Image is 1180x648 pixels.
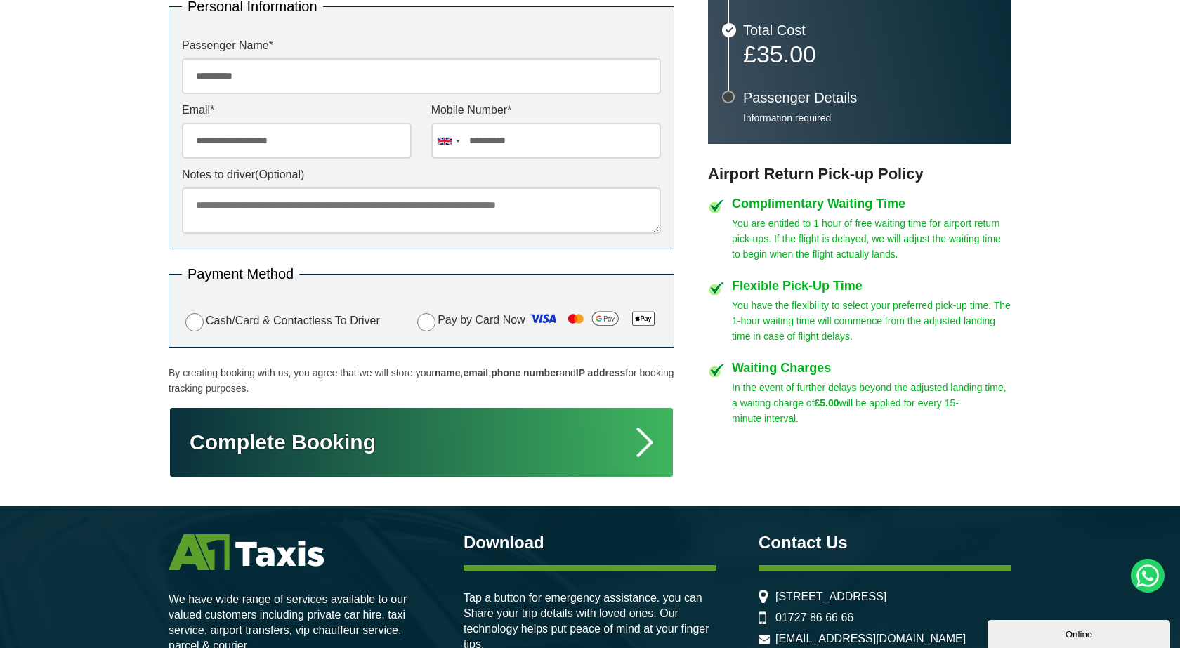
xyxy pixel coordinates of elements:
[775,611,853,624] a: 01727 86 66 66
[732,279,1011,292] h4: Flexible Pick-Up Time
[432,124,464,158] div: United Kingdom: +44
[756,41,816,67] span: 35.00
[463,367,488,378] strong: email
[182,311,380,331] label: Cash/Card & Contactless To Driver
[732,362,1011,374] h4: Waiting Charges
[743,44,997,64] p: £
[414,308,661,334] label: Pay by Card Now
[743,91,997,105] h3: Passenger Details
[732,298,1011,344] p: You have the flexibility to select your preferred pick-up time. The 1-hour waiting time will comm...
[182,169,661,180] label: Notes to driver
[732,216,1011,262] p: You are entitled to 1 hour of free waiting time for airport return pick-ups. If the flight is del...
[182,105,412,116] label: Email
[732,197,1011,210] h4: Complimentary Waiting Time
[255,168,304,180] span: (Optional)
[169,406,674,478] button: Complete Booking
[431,105,661,116] label: Mobile Number
[417,313,435,331] input: Pay by Card Now
[743,23,997,37] h3: Total Cost
[743,112,997,124] p: Information required
[182,40,661,51] label: Passenger Name
[576,367,626,378] strong: IP address
[435,367,461,378] strong: name
[185,313,204,331] input: Cash/Card & Contactless To Driver
[182,267,299,281] legend: Payment Method
[759,534,1011,551] h3: Contact Us
[169,365,674,396] p: By creating booking with us, you agree that we will store your , , and for booking tracking purpo...
[169,534,324,570] img: A1 Taxis St Albans
[708,165,1011,183] h3: Airport Return Pick-up Policy
[491,367,559,378] strong: phone number
[988,617,1173,648] iframe: chat widget
[775,633,966,645] a: [EMAIL_ADDRESS][DOMAIN_NAME]
[732,380,1011,426] p: In the event of further delays beyond the adjusted landing time, a waiting charge of will be appl...
[815,397,839,409] strong: £5.00
[464,534,716,551] h3: Download
[759,590,1011,603] li: [STREET_ADDRESS]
